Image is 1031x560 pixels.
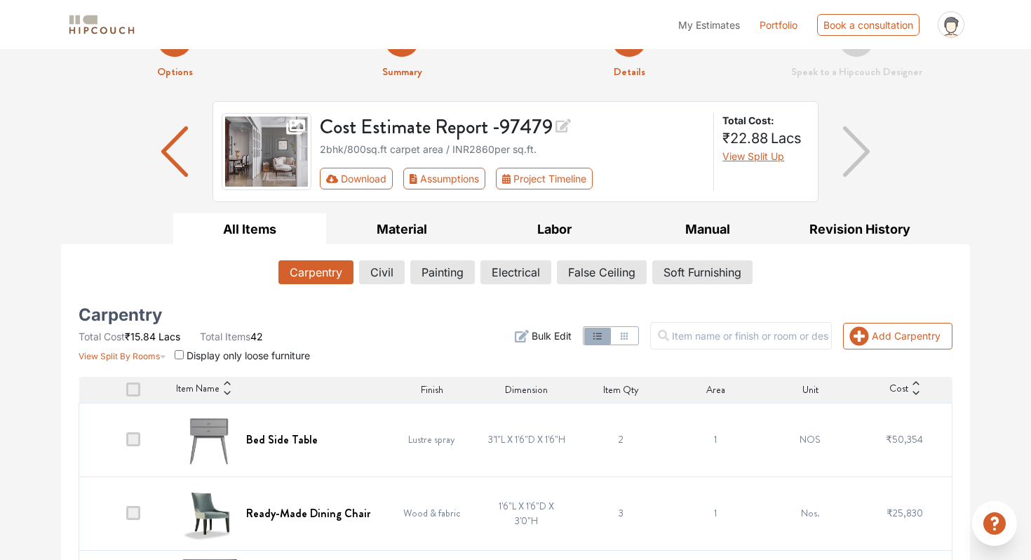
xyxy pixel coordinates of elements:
[603,382,639,397] span: Item Qty
[763,476,858,550] td: Nos.
[182,486,238,542] img: Ready-Made Dining Chair
[382,64,422,79] strong: Summary
[760,18,797,32] a: Portfolio
[843,126,870,177] img: arrow right
[182,412,238,468] img: Bed Side Table
[722,130,768,147] span: ₹22.88
[722,149,784,164] button: View Split Up
[668,476,763,550] td: 1
[384,476,479,550] td: Wood & fabric
[173,213,326,245] button: All Items
[157,64,193,79] strong: Options
[722,150,784,162] span: View Split Up
[67,13,137,37] img: logo-horizontal.svg
[722,113,807,128] strong: Total Cost:
[505,382,548,397] span: Dimension
[631,213,784,245] button: Manual
[783,213,936,245] button: Revision History
[771,130,802,147] span: Lacs
[421,382,443,397] span: Finish
[125,331,156,342] span: ₹15.84
[791,64,922,79] strong: Speak to a Hipcouch Designer
[246,507,370,520] h6: Ready-Made Dining Chair
[410,260,475,284] button: Painting
[478,213,631,245] button: Labor
[557,260,647,284] button: False Ceiling
[222,113,311,190] img: gallery
[384,403,479,476] td: Lustre spray
[320,168,393,189] button: Download
[889,381,908,398] span: Cost
[359,260,405,284] button: Civil
[320,168,706,189] div: Toolbar with button groups
[843,323,952,349] button: Add Carpentry
[678,19,740,31] span: My Estimates
[479,476,574,550] td: 1'6"L X 1'6"D X 3'0"H
[614,64,645,79] strong: Details
[79,331,125,342] span: Total Cost
[496,168,593,189] button: Project Timeline
[650,322,832,349] input: Item name or finish or room or description
[668,403,763,476] td: 1
[532,328,572,343] span: Bulk Edit
[79,351,160,361] span: View Split By Rooms
[763,403,858,476] td: NOS
[159,331,180,342] span: Lacs
[278,260,353,284] button: Carpentry
[574,403,668,476] td: 2
[326,213,479,245] button: Material
[706,382,725,397] span: Area
[817,14,919,36] div: Book a consultation
[79,344,166,363] button: View Split By Rooms
[246,433,318,446] h6: Bed Side Table
[802,382,818,397] span: Unit
[886,432,923,446] span: ₹50,354
[320,142,706,156] div: 2bhk / 800 sq.ft carpet area / INR 2860 per sq.ft.
[320,113,706,139] h3: Cost Estimate Report - 97479
[480,260,551,284] button: Electrical
[200,329,263,344] li: 42
[79,309,162,321] h5: Carpentry
[176,381,220,398] span: Item Name
[161,126,189,177] img: arrow left
[200,331,250,342] span: Total Items
[515,328,572,343] button: Bulk Edit
[479,403,574,476] td: 3'1"L X 1'6"D X 1'6"H
[403,168,485,189] button: Assumptions
[887,506,923,520] span: ₹25,830
[187,349,310,361] span: Display only loose furniture
[320,168,604,189] div: First group
[652,260,753,284] button: Soft Furnishing
[67,9,137,41] span: logo-horizontal.svg
[574,476,668,550] td: 3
